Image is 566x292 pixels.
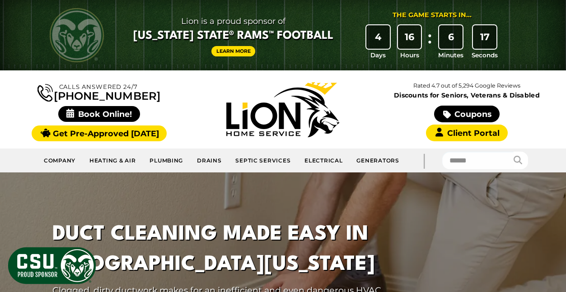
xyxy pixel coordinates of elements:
[143,152,190,169] a: Plumbing
[50,8,104,62] img: CSU Rams logo
[377,92,557,98] span: Discounts for Seniors, Veterans & Disabled
[211,46,256,56] a: Learn More
[226,82,339,137] img: Lion Home Service
[434,106,499,122] a: Coupons
[37,152,83,169] a: Company
[370,51,386,60] span: Days
[7,246,97,285] img: CSU Sponsor Badge
[52,219,381,280] h1: Duct Cleaning Made Easy In [GEOGRAPHIC_DATA][US_STATE]
[83,152,143,169] a: Heating & Air
[229,152,298,169] a: Septic Services
[298,152,350,169] a: Electrical
[406,148,442,172] div: |
[350,152,406,169] a: Generators
[375,81,559,91] p: Rated 4.7 out of 5,294 Google Reviews
[190,152,229,169] a: Drains
[438,51,463,60] span: Minutes
[439,25,463,49] div: 6
[400,51,419,60] span: Hours
[398,25,421,49] div: 16
[32,125,167,141] a: Get Pre-Approved [DATE]
[473,25,496,49] div: 17
[37,82,160,102] a: [PHONE_NUMBER]
[58,106,140,122] span: Book Online!
[133,28,333,44] span: [US_STATE] State® Rams™ Football
[366,25,390,49] div: 4
[426,125,507,141] a: Client Portal
[133,14,333,28] span: Lion is a proud sponsor of
[425,25,434,60] div: :
[393,10,472,20] div: The Game Starts in...
[472,51,498,60] span: Seconds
